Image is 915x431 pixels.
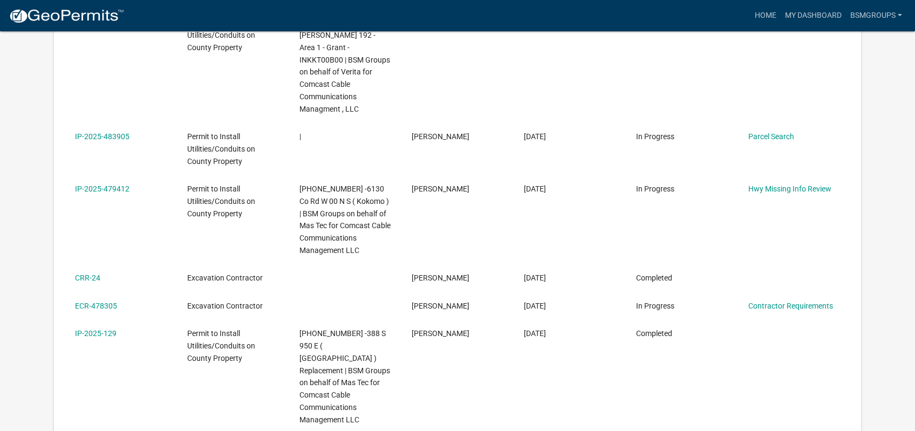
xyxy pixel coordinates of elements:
span: Kevin Maxwell [412,302,469,310]
a: Home [750,5,781,26]
span: Kevin Maxwell [412,329,469,338]
span: Kevin Maxwell [412,273,469,282]
span: 09/15/2025 [524,302,546,310]
span: | [299,132,301,141]
span: In Progress [636,302,674,310]
span: In Progress [636,184,674,193]
a: ECR-478305 [75,302,117,310]
span: Excavation Contractor [187,273,263,282]
span: Completed [636,329,672,338]
a: IP-2025-129 [75,329,117,338]
span: 25-01621-01 -6130 Co Rd W 00 N S ( Kokomo ) | BSM Groups on behalf of Mas Tec for Comcast Cable C... [299,184,391,255]
span: 25-01395-01 -388 S 950 E ( Greentown ) Replacement | BSM Groups on behalf of Mas Tec for Comcast ... [299,329,390,423]
a: Contractor Requirements [748,302,833,310]
span: Excavation Contractor [187,302,263,310]
a: My Dashboard [781,5,846,26]
a: Parcel Search [748,132,794,141]
span: Completed [636,273,672,282]
span: Permit to Install Utilities/Conduits on County Property [187,132,255,166]
span: Permit to Install Utilities/Conduits on County Property [187,18,255,52]
span: Kevin Maxwell [412,132,469,141]
span: 09/16/2025 [524,184,546,193]
span: 09/25/2025 [524,132,546,141]
a: IP-2025-479412 [75,184,129,193]
span: In Progress [636,132,674,141]
span: 09/15/2025 [524,273,546,282]
span: Permit to Install Utilities/Conduits on County Property [187,329,255,362]
span: Kevin Maxwell [412,184,469,193]
a: CRR-24 [75,273,100,282]
span: Permit to Install Utilities/Conduits on County Property [187,184,255,218]
a: Hwy Missing Info Review [748,184,831,193]
a: BSMGroups [846,5,906,26]
a: IP-2025-483905 [75,132,129,141]
span: 09/04/2025 [524,329,546,338]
